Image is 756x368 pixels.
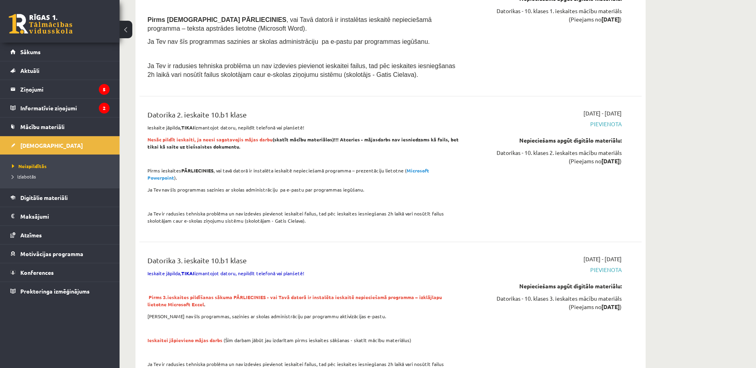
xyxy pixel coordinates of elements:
[10,207,110,225] a: Maksājumi
[601,16,620,23] strong: [DATE]
[20,67,39,74] span: Aktuāli
[12,162,112,170] a: Neizpildītās
[147,270,304,276] span: Ieskaite jāpilda, izmantojot datoru, nepildīt telefonā vai planšetē!
[147,167,429,181] strong: Microsoft Powerpoint
[471,266,622,274] span: Pievienota
[99,84,110,95] i: 5
[147,38,430,45] span: Ja Tev nav šīs programmas sazinies ar skolas administrāciju pa e-pastu par programmas iegūšanu.
[20,48,41,55] span: Sākums
[471,149,622,165] div: Datorikas - 10. klases 2. ieskaites mācību materiāls (Pieejams no )
[147,255,459,270] div: Datorika 3. ieskaite 10.b1 klase
[10,226,110,244] a: Atzīmes
[471,136,622,145] div: Nepieciešams apgūt digitālo materiālu:
[471,282,622,290] div: Nepieciešams apgūt digitālo materiālu:
[12,173,112,180] a: Izlabotās
[601,157,620,164] strong: [DATE]
[471,294,622,311] div: Datorikas - 10. klases 3. ieskaites mācību materiāls (Pieejams no )
[601,303,620,310] strong: [DATE]
[147,124,459,131] p: Ieskaite jāpilda, izmantojot datoru, nepildīt telefonā vai planšetē!
[12,173,36,180] span: Izlabotās
[10,61,110,80] a: Aktuāli
[20,250,83,257] span: Motivācijas programma
[583,109,622,117] span: [DATE] - [DATE]
[99,103,110,114] i: 2
[147,16,432,32] span: , vai Tavā datorā ir instalētas ieskaitē nepieciešamā programma – teksta apstrādes lietotne (Micr...
[9,14,73,34] a: Rīgas 1. Tālmācības vidusskola
[20,207,110,225] legend: Maksājumi
[181,167,214,174] strong: PĀRLIECINIES
[20,288,90,295] span: Proktoringa izmēģinājums
[10,263,110,282] a: Konferences
[10,282,110,300] a: Proktoringa izmēģinājums
[181,124,194,131] strong: TIKAI
[20,231,42,239] span: Atzīmes
[147,337,459,344] p: (Šim darbam jābūt jau izdarītam pirms ieskaites sākšanas - skatīt mācību materiālus)
[147,167,459,181] p: Pirms ieskaites , vai tavā datorā ir instalēta ieskaitē nepieciešamā programma – prezentāciju lie...
[147,186,459,193] p: Ja Tev nav šīs programmas sazinies ar skolas administrāciju pa e-pastu par programmas iegūšanu.
[20,142,83,149] span: [DEMOGRAPHIC_DATA]
[471,120,622,128] span: Pievienota
[10,80,110,98] a: Ziņojumi5
[10,245,110,263] a: Motivācijas programma
[20,269,54,276] span: Konferences
[147,294,442,307] span: Pirms 3.ieskaites pildīšanas sākuma PĀRLIECINIES - vai Tavā datorā ir instalēta ieskaitē nepiecie...
[147,136,459,150] strong: (skatīt mācību materiālos)!!! Atceries - mājasdarbs nav iesniedzams kā fails, bet tikai kā saite ...
[181,270,194,276] strong: TIKAI
[10,188,110,207] a: Digitālie materiāli
[20,99,110,117] legend: Informatīvie ziņojumi
[471,7,622,23] div: Datorikas - 10. klases 1. ieskaites mācību materiāls (Pieejams no )
[20,123,65,130] span: Mācību materiāli
[583,255,622,263] span: [DATE] - [DATE]
[147,63,456,78] span: Ja Tev ir radusies tehniska problēma un nav izdevies pievienot ieskaitei failus, tad pēc ieskaite...
[10,99,110,117] a: Informatīvie ziņojumi2
[147,313,459,320] p: [PERSON_NAME] nav šīs programmas, sazinies ar skolas administrāciju par programmu aktivizācijas e...
[147,294,442,307] strong: .
[147,210,459,224] p: Ja Tev ir radusies tehniska problēma un nav izdevies pievienot ieskaitei failus, tad pēc ieskaite...
[20,194,68,201] span: Digitālie materiāli
[147,109,459,124] div: Datorika 2. ieskaite 10.b1 klase
[10,43,110,61] a: Sākums
[10,117,110,136] a: Mācību materiāli
[10,136,110,155] a: [DEMOGRAPHIC_DATA]
[147,337,222,343] span: Ieskaitei jāpievieno mājas darbs
[12,163,47,169] span: Neizpildītās
[147,136,273,143] span: Nesāc pildīt ieskaiti, ja neesi sagatavojis mājas darbu
[147,16,287,23] span: Pirms [DEMOGRAPHIC_DATA] PĀRLIECINIES
[20,80,110,98] legend: Ziņojumi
